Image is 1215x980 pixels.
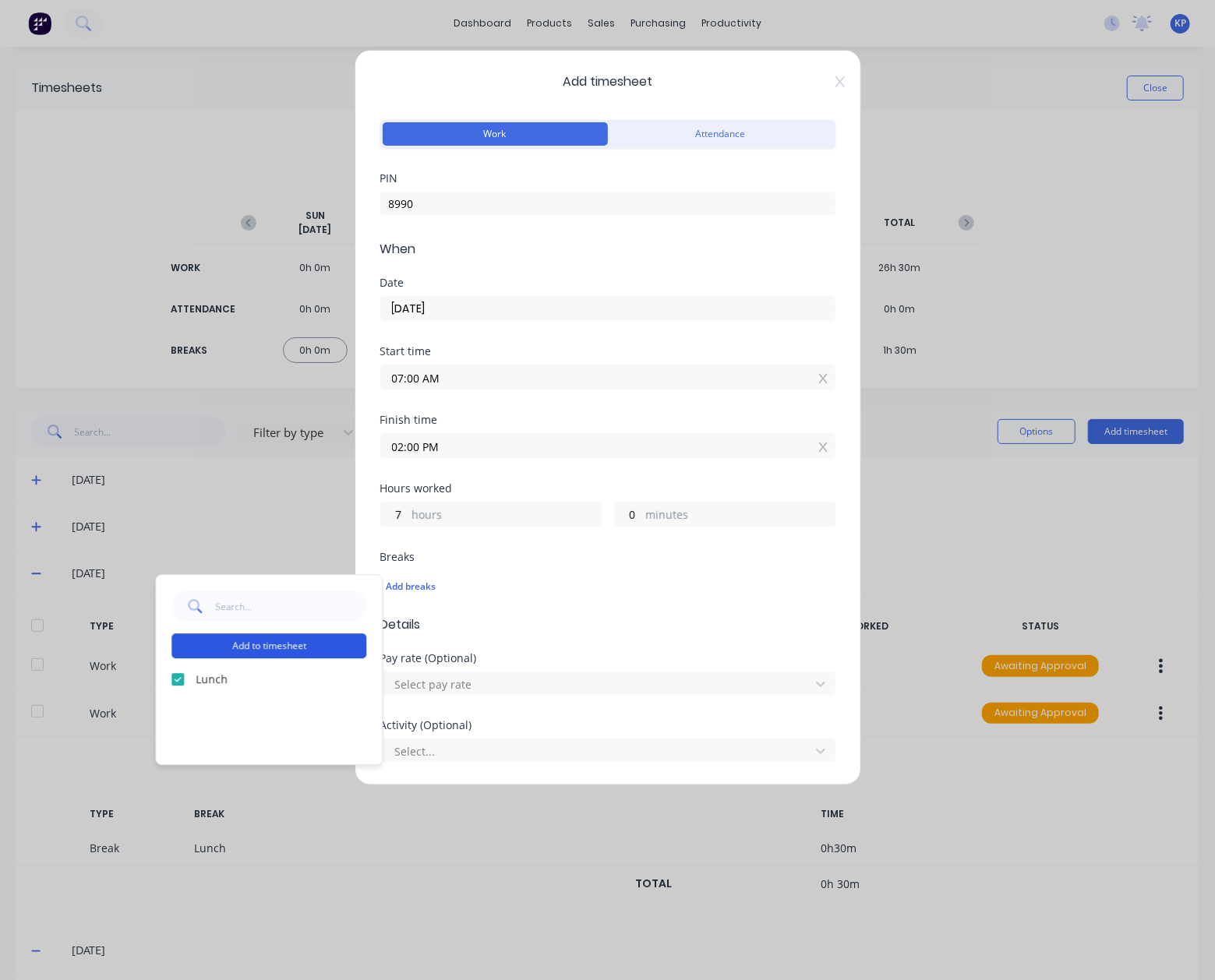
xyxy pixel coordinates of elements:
label: minutes [646,506,835,526]
div: Finish time [380,414,835,425]
label: Lunch [196,671,366,687]
div: Pay rate (Optional) [380,653,835,664]
span: Add timesheet [380,72,835,91]
div: Start time [380,346,835,357]
div: PIN [380,173,835,184]
div: Date [380,277,835,288]
button: Work [383,122,608,146]
div: Hours worked [380,483,835,494]
button: Attendance [608,122,833,146]
label: hours [412,506,601,526]
div: Add breaks [387,576,829,597]
span: When [380,240,835,259]
div: Breaks [380,552,835,562]
span: Details [380,615,835,634]
div: Activity (Optional) [380,720,835,731]
input: 0 [615,502,642,526]
input: Search... [215,590,367,622]
input: 0 [381,502,408,526]
button: Add to timesheet [171,633,366,658]
input: Enter PIN [380,192,835,215]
